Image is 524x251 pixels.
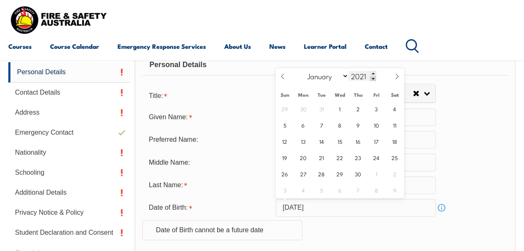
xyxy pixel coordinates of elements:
[350,166,366,182] span: September 30, 2021
[313,100,329,117] span: August 31, 2021
[386,92,404,98] span: Sat
[386,117,403,133] span: September 11, 2021
[276,166,293,182] span: September 26, 2021
[350,117,366,133] span: September 9, 2021
[149,92,163,99] span: Title:
[276,182,293,198] span: October 3, 2021
[276,100,293,117] span: August 29, 2021
[295,182,311,198] span: October 4, 2021
[386,166,403,182] span: October 2, 2021
[142,200,276,216] div: Date of Birth is required.
[295,117,311,133] span: September 6, 2021
[313,166,329,182] span: September 28, 2021
[8,36,32,56] a: Courses
[295,149,311,166] span: September 20, 2021
[142,177,276,193] div: Last Name is required.
[295,166,311,182] span: September 27, 2021
[224,36,251,56] a: About Us
[142,55,508,75] div: Personal Details
[350,100,366,117] span: September 2, 2021
[368,100,384,117] span: September 3, 2021
[8,183,130,203] a: Additional Details
[331,166,348,182] span: September 29, 2021
[142,109,276,125] div: Given Name is required.
[368,117,384,133] span: September 10, 2021
[350,182,366,198] span: October 7, 2021
[368,182,384,198] span: October 8, 2021
[312,92,331,98] span: Tue
[386,133,403,149] span: September 18, 2021
[276,199,436,216] input: Select Date...
[386,149,403,166] span: September 25, 2021
[276,117,293,133] span: September 5, 2021
[8,103,130,123] a: Address
[8,83,130,103] a: Contact Details
[368,133,384,149] span: September 17, 2021
[348,71,376,81] input: Year
[142,132,276,148] div: Preferred Name:
[331,100,348,117] span: September 1, 2021
[331,182,348,198] span: October 6, 2021
[8,143,130,163] a: Nationality
[118,36,206,56] a: Emergency Response Services
[142,87,276,103] div: Title is required.
[142,220,302,240] div: Date of Birth cannot be a future date
[313,133,329,149] span: September 14, 2021
[331,92,349,98] span: Wed
[331,133,348,149] span: September 15, 2021
[295,100,311,117] span: August 30, 2021
[331,117,348,133] span: September 8, 2021
[269,36,286,56] a: News
[142,154,276,170] div: Middle Name:
[368,166,384,182] span: October 1, 2021
[331,149,348,166] span: September 22, 2021
[276,149,293,166] span: September 19, 2021
[8,203,130,223] a: Privacy Notice & Policy
[295,133,311,149] span: September 13, 2021
[8,163,130,183] a: Schooling
[8,223,130,243] a: Student Declaration and Consent
[8,62,130,83] a: Personal Details
[313,182,329,198] span: October 5, 2021
[386,100,403,117] span: September 4, 2021
[294,92,312,98] span: Mon
[276,133,293,149] span: September 12, 2021
[313,149,329,166] span: September 21, 2021
[349,92,367,98] span: Thu
[304,36,346,56] a: Learner Portal
[350,149,366,166] span: September 23, 2021
[303,70,349,81] select: Month
[365,36,388,56] a: Contact
[50,36,99,56] a: Course Calendar
[367,92,386,98] span: Fri
[386,182,403,198] span: October 9, 2021
[8,123,130,143] a: Emergency Contact
[350,133,366,149] span: September 16, 2021
[276,92,294,98] span: Sun
[436,202,447,213] a: Info
[368,149,384,166] span: September 24, 2021
[313,117,329,133] span: September 7, 2021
